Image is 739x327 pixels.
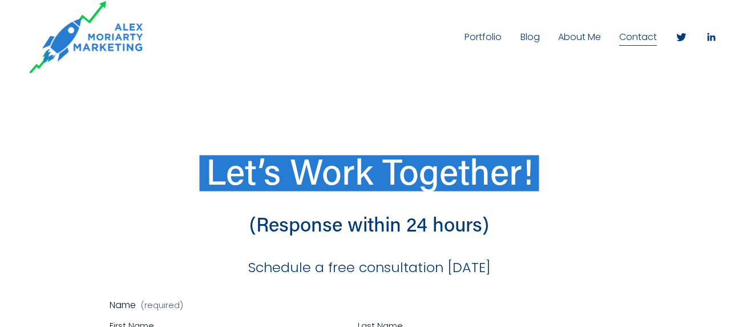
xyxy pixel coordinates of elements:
[558,28,601,46] a: About Me
[520,28,540,46] a: Blog
[197,211,542,237] h3: (Response within 24 hours)
[197,256,542,280] p: Schedule a free consultation [DATE]
[206,147,533,194] span: Let’s Work Together!
[619,28,657,46] a: Contact
[22,1,168,74] img: AlexMoriarty
[676,31,687,43] a: Twitter
[465,28,502,46] a: Portfolio
[705,31,717,43] a: LinkedIn
[141,301,183,309] span: (required)
[110,297,136,314] span: Name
